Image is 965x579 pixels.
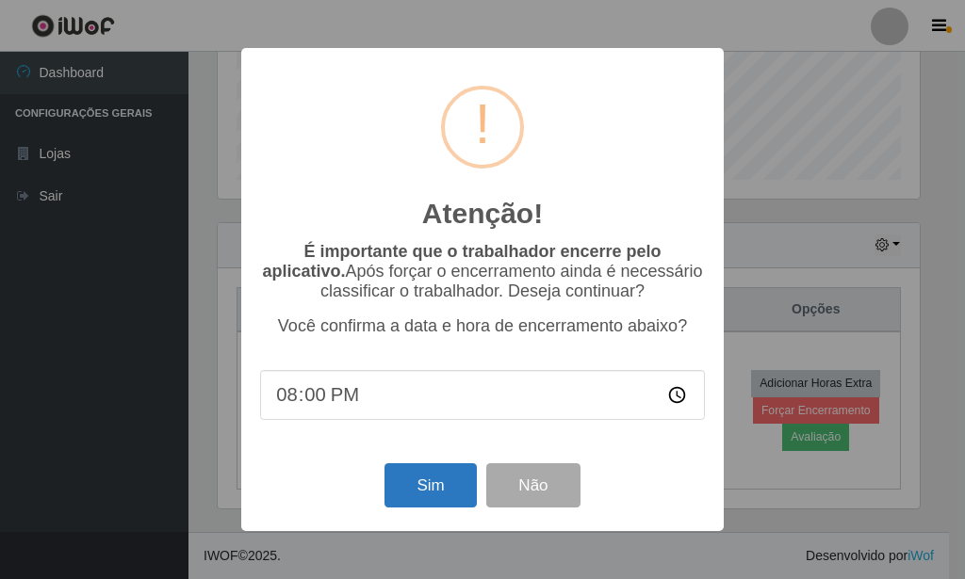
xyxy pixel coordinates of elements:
[262,242,661,281] b: É importante que o trabalhador encerre pelo aplicativo.
[422,197,543,231] h2: Atenção!
[486,463,580,507] button: Não
[384,463,476,507] button: Sim
[260,242,705,301] p: Após forçar o encerramento ainda é necessário classificar o trabalhador. Deseja continuar?
[260,316,705,336] p: Você confirma a data e hora de encerramento abaixo?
